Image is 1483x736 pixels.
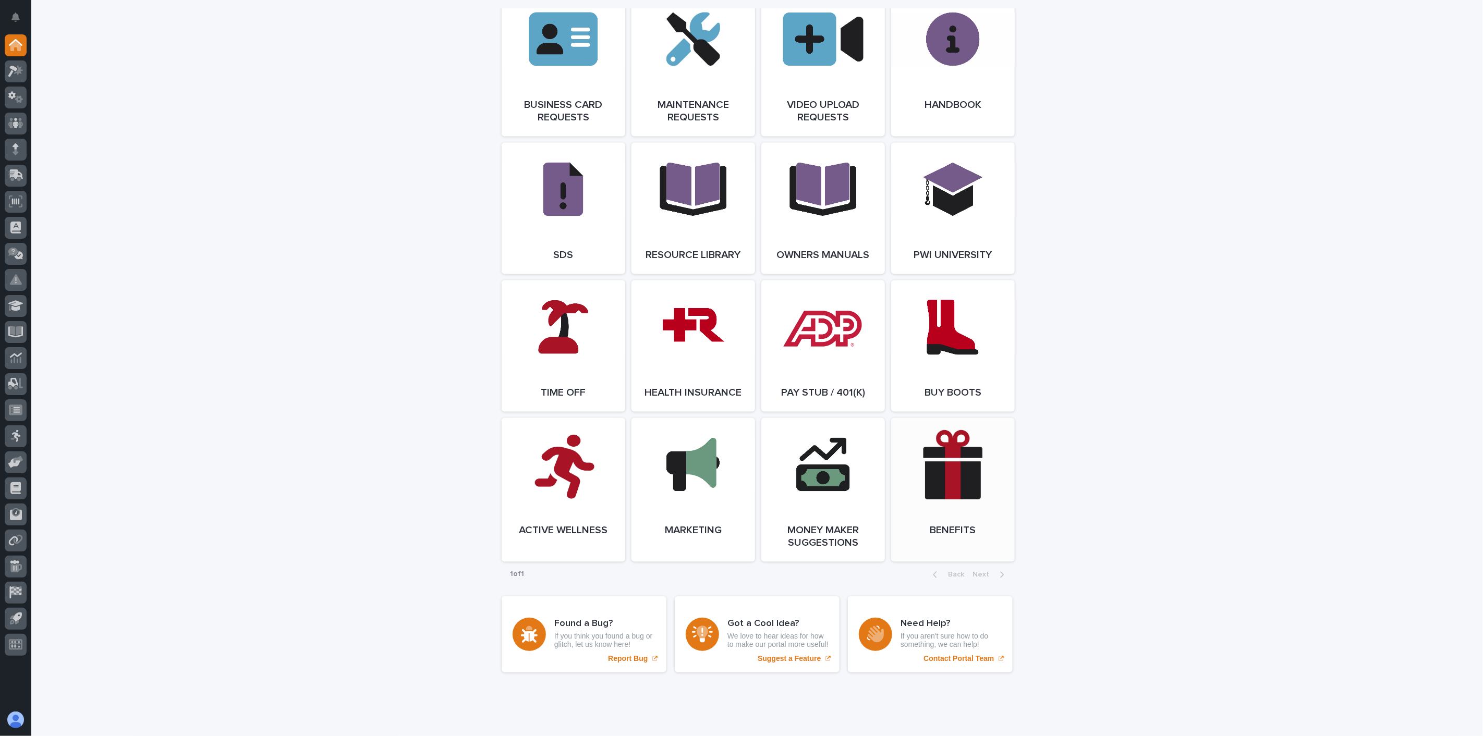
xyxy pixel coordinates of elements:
a: Pay Stub / 401(k) [761,280,885,412]
p: If you think you found a bug or glitch, let us know here! [554,632,655,650]
a: Contact Portal Team [848,596,1013,672]
p: Contact Portal Team [923,655,994,664]
span: Next [973,571,995,579]
p: We love to hear ideas for how to make our portal more useful! [727,632,829,650]
a: Owners Manuals [761,143,885,274]
a: Health Insurance [631,280,755,412]
a: Suggest a Feature [675,596,840,672]
a: Marketing [631,418,755,562]
a: Benefits [891,418,1015,562]
p: 1 of 1 [502,562,532,587]
h3: Got a Cool Idea? [727,619,829,630]
p: Suggest a Feature [758,655,821,664]
div: Notifications [13,13,27,29]
button: Next [968,570,1013,580]
h3: Need Help? [901,619,1002,630]
button: Back [925,570,968,580]
a: Resource Library [631,143,755,274]
a: Money Maker Suggestions [761,418,885,562]
a: Buy Boots [891,280,1015,412]
a: Time Off [502,280,625,412]
a: PWI University [891,143,1015,274]
a: SDS [502,143,625,274]
a: Report Bug [502,596,666,672]
button: Notifications [5,6,27,28]
a: Active Wellness [502,418,625,562]
p: Report Bug [608,655,648,664]
p: If you aren't sure how to do something, we can help! [901,632,1002,650]
span: Back [942,571,964,579]
h3: Found a Bug? [554,619,655,630]
button: users-avatar [5,709,27,731]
